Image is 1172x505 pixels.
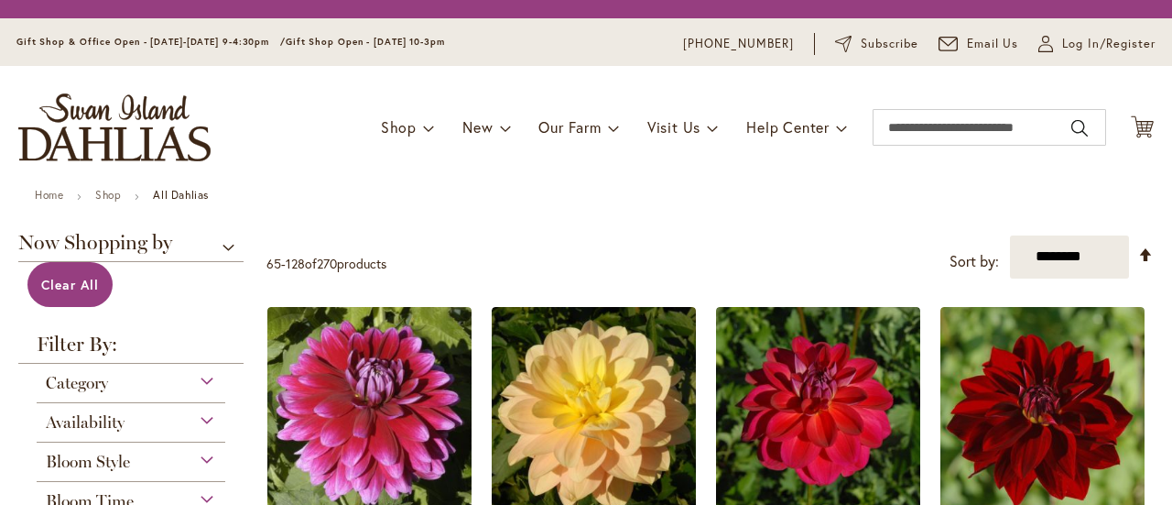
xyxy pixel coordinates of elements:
a: store logo [18,93,211,161]
span: Category [46,373,108,393]
span: Our Farm [538,117,601,137]
a: Home [35,188,63,202]
button: Search [1071,114,1088,143]
span: Now Shopping by [18,233,244,262]
span: Help Center [746,117,830,137]
a: Shop [95,188,121,202]
span: Log In/Register [1062,35,1156,53]
span: New [462,117,493,137]
label: Sort by: [950,245,999,279]
span: Shop [381,117,417,137]
span: 270 [317,255,337,272]
strong: Filter By: [18,335,244,364]
span: Subscribe [861,35,918,53]
span: Clear All [41,276,99,293]
a: Subscribe [835,35,918,53]
span: Visit Us [647,117,700,137]
p: - of products [266,249,386,279]
a: Clear All [27,262,113,307]
a: Log In/Register [1038,35,1156,53]
span: 65 [266,255,281,272]
a: Email Us [939,35,1019,53]
span: Gift Shop Open - [DATE] 10-3pm [286,36,445,48]
span: Email Us [967,35,1019,53]
span: Gift Shop & Office Open - [DATE]-[DATE] 9-4:30pm / [16,36,286,48]
span: 128 [286,255,305,272]
a: [PHONE_NUMBER] [683,35,794,53]
strong: All Dahlias [153,188,209,202]
span: Bloom Style [46,452,130,472]
span: Availability [46,412,125,433]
